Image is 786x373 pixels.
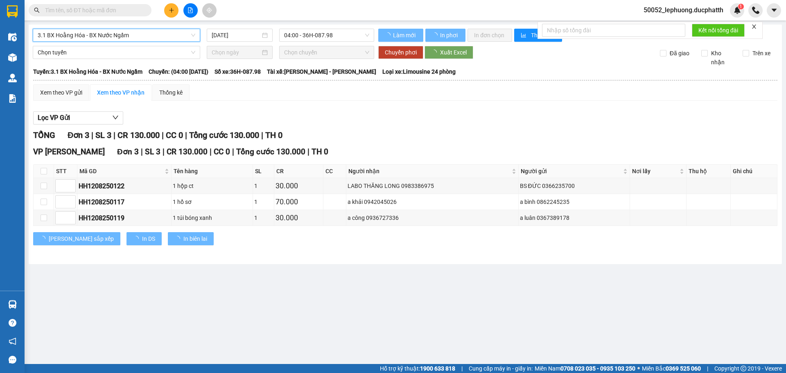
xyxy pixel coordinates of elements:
[284,46,369,59] span: Chọn chuyến
[276,180,322,192] div: 30.000
[731,165,777,178] th: Ghi chú
[393,31,417,40] span: Làm mới
[692,24,745,37] button: Kết nối tổng đài
[142,234,155,243] span: In DS
[8,74,17,82] img: warehouse-icon
[739,4,742,9] span: 1
[112,114,119,121] span: down
[666,365,701,372] strong: 0369 525 060
[145,147,160,156] span: SL 3
[520,213,629,222] div: a luân 0367389178
[312,147,328,156] span: TH 0
[9,337,16,345] span: notification
[68,130,89,140] span: Đơn 3
[380,364,455,373] span: Hỗ trợ kỹ thuật:
[174,236,183,242] span: loading
[77,210,172,226] td: HH1208250119
[141,147,143,156] span: |
[166,130,183,140] span: CC 0
[276,196,322,208] div: 70.000
[183,3,198,18] button: file-add
[38,29,195,41] span: 3.1 BX Hoằng Hóa - BX Nước Ngầm
[348,213,517,222] div: a công 0936727336
[168,232,214,245] button: In biên lai
[425,29,465,42] button: In phơi
[698,26,738,35] span: Kết nối tổng đài
[468,29,512,42] button: In đơn chọn
[420,365,455,372] strong: 1900 633 818
[215,67,261,76] span: Số xe: 36H-087.98
[521,167,622,176] span: Người gửi
[461,364,463,373] span: |
[187,7,193,13] span: file-add
[531,31,556,40] span: Thống kê
[323,165,346,178] th: CC
[469,364,533,373] span: Cung cấp máy in - giấy in:
[49,234,114,243] span: [PERSON_NAME] sắp xếp
[8,300,17,309] img: warehouse-icon
[212,48,260,57] input: Chọn ngày
[382,67,456,76] span: Loại xe: Limousine 24 phòng
[265,130,282,140] span: TH 0
[38,46,195,59] span: Chọn tuyến
[378,46,423,59] button: Chuyển phơi
[734,7,741,14] img: icon-new-feature
[133,236,142,242] span: loading
[169,7,174,13] span: plus
[770,7,778,14] span: caret-down
[348,181,517,190] div: LABO THĂNG LONG 0983386975
[95,130,111,140] span: SL 3
[254,213,273,222] div: 1
[253,165,274,178] th: SL
[45,6,142,15] input: Tìm tên, số ĐT hoặc mã đơn
[173,181,251,190] div: 1 hộp ct
[173,197,251,206] div: 1 hồ sơ
[521,32,528,39] span: bar-chart
[9,356,16,364] span: message
[117,130,160,140] span: CR 130.000
[254,197,273,206] div: 1
[741,366,746,371] span: copyright
[767,3,781,18] button: caret-down
[425,46,473,59] button: Xuất Excel
[8,53,17,62] img: warehouse-icon
[514,29,562,42] button: bar-chartThống kê
[348,167,510,176] span: Người nhận
[378,29,423,42] button: Làm mới
[232,147,234,156] span: |
[185,130,187,140] span: |
[33,130,55,140] span: TỔNG
[33,232,120,245] button: [PERSON_NAME] sắp xếp
[432,32,439,38] span: loading
[40,236,49,242] span: loading
[520,197,629,206] div: a bình 0862245235
[637,367,640,370] span: ⚪️
[54,165,77,178] th: STT
[33,147,105,156] span: VP [PERSON_NAME]
[33,111,123,124] button: Lọc VP Gửi
[79,213,170,223] div: HH1208250119
[34,7,40,13] span: search
[173,213,251,222] div: 1 túi bóng xanh
[33,68,142,75] b: Tuyến: 3.1 BX Hoằng Hóa - BX Nước Ngầm
[708,49,736,67] span: Kho nhận
[172,165,253,178] th: Tên hàng
[687,165,731,178] th: Thu hộ
[79,197,170,207] div: HH1208250117
[274,165,323,178] th: CR
[206,7,212,13] span: aim
[637,5,730,15] span: 50052_lephuong.ducphatth
[162,130,164,140] span: |
[236,147,305,156] span: Tổng cước 130.000
[284,29,369,41] span: 04:00 - 36H-087.98
[79,167,163,176] span: Mã GD
[183,234,207,243] span: In biên lai
[267,67,376,76] span: Tài xế: [PERSON_NAME] - [PERSON_NAME]
[189,130,259,140] span: Tổng cước 130.000
[97,88,145,97] div: Xem theo VP nhận
[751,24,757,29] span: close
[707,364,708,373] span: |
[7,5,18,18] img: logo-vxr
[214,147,230,156] span: CC 0
[348,197,517,206] div: a khải 0942045026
